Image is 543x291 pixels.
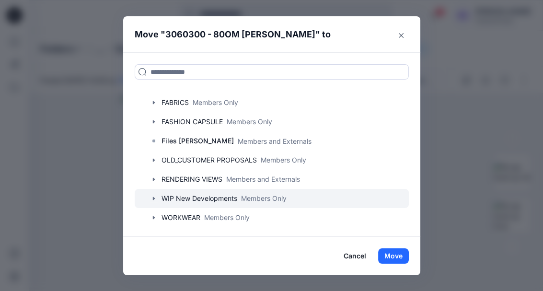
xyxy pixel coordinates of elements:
[337,248,372,264] button: Cancel
[393,28,409,43] button: Close
[238,136,312,146] p: Members and Externals
[378,248,409,264] button: Move
[165,28,315,41] p: 3060300 - 80OM [PERSON_NAME]
[162,135,234,147] p: Files [PERSON_NAME]
[123,16,405,53] header: Move " " to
